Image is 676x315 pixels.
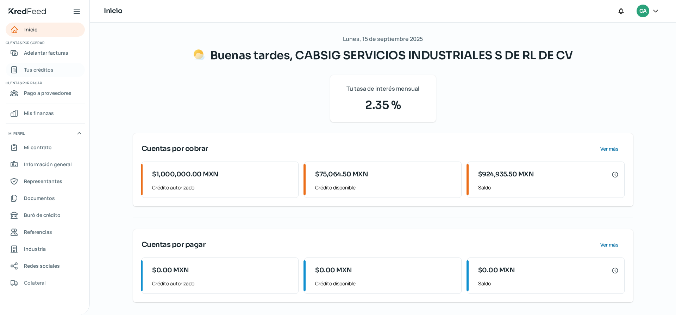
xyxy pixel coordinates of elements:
span: Cuentas por cobrar [6,40,84,46]
a: Representantes [6,174,85,188]
span: Crédito autorizado [152,183,293,192]
a: Adelantar facturas [6,46,85,60]
span: Inicio [24,25,38,34]
a: Colateral [6,276,85,290]
span: Documentos [24,194,55,202]
span: $75,064.50 MXN [315,170,368,179]
span: Redes sociales [24,261,60,270]
span: Colateral [24,278,46,287]
span: $1,000,000.00 MXN [152,170,219,179]
span: Referencias [24,228,52,236]
span: Cuentas por cobrar [142,144,208,154]
span: $0.00 MXN [152,266,189,275]
span: $0.00 MXN [315,266,352,275]
span: Mi perfil [8,130,25,137]
span: Saldo [478,279,619,288]
span: Crédito disponible [315,183,456,192]
span: Lunes, 15 de septiembre 2025 [343,34,423,44]
span: Representantes [24,177,62,186]
span: $0.00 MXN [478,266,515,275]
span: Tus créditos [24,65,54,74]
a: Mis finanzas [6,106,85,120]
span: Saldo [478,183,619,192]
span: Mi contrato [24,143,52,152]
a: Referencias [6,225,85,239]
span: 2.35 % [339,97,427,114]
span: Adelantar facturas [24,48,68,57]
button: Ver más [595,238,625,252]
span: Crédito disponible [315,279,456,288]
span: Ver más [600,146,619,151]
button: Ver más [595,142,625,156]
span: Mis finanzas [24,109,54,117]
a: Redes sociales [6,259,85,273]
span: $924,935.50 MXN [478,170,534,179]
span: CA [639,7,646,16]
span: Crédito autorizado [152,279,293,288]
span: Cuentas por pagar [142,240,206,250]
span: Información general [24,160,72,169]
h1: Inicio [104,6,122,16]
a: Pago a proveedores [6,86,85,100]
img: Saludos [193,49,205,60]
a: Tus créditos [6,63,85,77]
span: Industria [24,244,46,253]
span: Buenas tardes, CABSIG SERVICIOS INDUSTRIALES S DE RL DE CV [210,48,573,62]
a: Información general [6,157,85,171]
a: Documentos [6,191,85,205]
span: Tu tasa de interés mensual [346,84,419,94]
span: Ver más [600,242,619,247]
span: Cuentas por pagar [6,80,84,86]
a: Inicio [6,23,85,37]
span: Pago a proveedores [24,89,71,97]
span: Buró de crédito [24,211,61,219]
a: Industria [6,242,85,256]
a: Mi contrato [6,140,85,155]
a: Buró de crédito [6,208,85,222]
